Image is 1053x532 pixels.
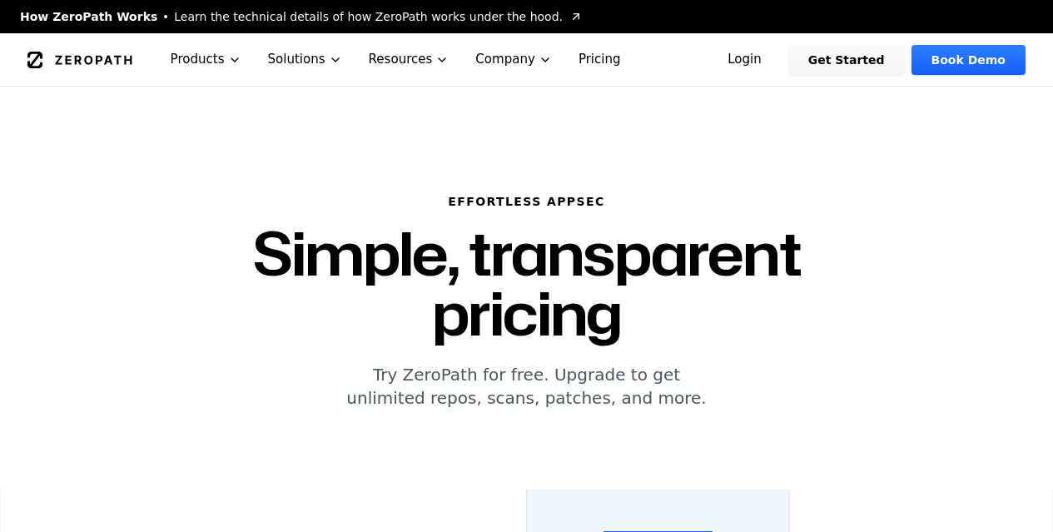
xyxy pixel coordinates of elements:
p: Try ZeroPath for free. Upgrade to get unlimited repos, scans, patches, and more. [154,363,900,410]
h1: Simple, transparent pricing [154,223,900,343]
button: Solutions [255,33,355,86]
a: Get Started [788,45,905,75]
button: Products [157,33,255,86]
span: Learn the technical details of how ZeroPath works under the hood. [174,8,563,25]
a: How ZeroPath WorksLearn the technical details of how ZeroPath works under the hood. [20,8,583,25]
a: Book Demo [911,45,1026,75]
button: Resources [355,33,463,86]
a: Pricing [565,33,634,86]
h6: Effortless AppSec [154,193,900,210]
button: Company [462,33,565,86]
span: How ZeroPath Works [20,8,157,25]
a: Login [708,45,782,75]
